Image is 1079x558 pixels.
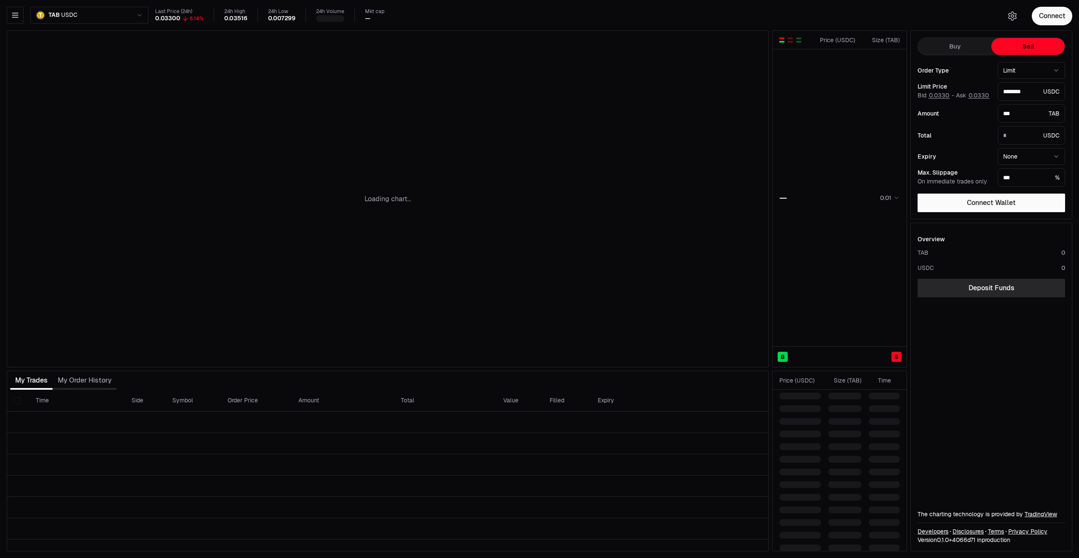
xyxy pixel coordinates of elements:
[224,15,247,22] div: 0.03516
[224,8,247,15] div: 24h High
[14,397,21,404] button: Select all
[48,11,59,19] span: TAB
[918,194,1065,212] button: Connect Wallet
[29,390,125,412] th: Time
[998,104,1065,123] div: TAB
[268,8,296,15] div: 24h Low
[988,527,1004,536] a: Terms
[1061,264,1065,272] div: 0
[316,8,344,15] div: 24h Volume
[952,536,975,544] span: 4066d710de59a424e6e27f6bfe24bfea9841ec22
[1025,510,1057,518] a: TradingView
[292,390,394,412] th: Amount
[543,390,590,412] th: Filled
[918,38,991,55] button: Buy
[918,264,934,272] div: USDC
[998,168,1065,187] div: %
[998,82,1065,101] div: USDC
[991,38,1065,55] button: Sell
[781,353,785,361] span: B
[818,36,855,44] div: Price ( USDC )
[998,62,1065,79] button: Limit
[918,510,1065,518] div: The charting technology is provided by
[918,170,991,175] div: Max. Slippage
[918,248,929,257] div: TAB
[365,15,370,22] div: —
[125,390,166,412] th: Side
[778,37,785,43] button: Show Buy and Sell Orders
[869,376,891,385] div: Time
[779,376,821,385] div: Price ( USDC )
[918,132,991,138] div: Total
[787,37,794,43] button: Show Sell Orders Only
[918,536,1065,544] div: Version 0.1.0 + in production
[155,8,204,15] div: Last Price (24h)
[166,390,221,412] th: Symbol
[862,36,900,44] div: Size ( TAB )
[828,376,862,385] div: Size ( TAB )
[878,193,900,203] button: 0.01
[155,15,180,22] div: 0.03300
[918,527,948,536] a: Developers
[365,194,411,204] p: Loading chart...
[779,192,787,204] div: —
[953,527,984,536] a: Disclosures
[918,235,945,243] div: Overview
[918,111,991,116] div: Amount
[918,67,991,73] div: Order Type
[918,92,954,100] span: Bid -
[497,390,543,412] th: Value
[998,126,1065,145] div: USDC
[394,390,497,412] th: Total
[1032,7,1072,25] button: Connect
[591,390,683,412] th: Expiry
[928,92,950,99] button: 0.0330
[61,11,77,19] span: USDC
[795,37,802,43] button: Show Buy Orders Only
[10,372,53,389] button: My Trades
[998,148,1065,165] button: None
[190,15,204,22] div: 6.14%
[268,15,296,22] div: 0.007299
[918,178,991,186] div: On immediate trades only
[894,353,899,361] span: S
[36,11,45,20] img: TAB.png
[1061,248,1065,257] div: 0
[968,92,990,99] button: 0.0330
[918,154,991,159] div: Expiry
[221,390,292,412] th: Order Price
[918,279,1065,297] a: Deposit Funds
[365,8,384,15] div: Mkt cap
[53,372,117,389] button: My Order History
[1008,527,1047,536] a: Privacy Policy
[918,84,991,89] div: Limit Price
[956,92,990,100] span: Ask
